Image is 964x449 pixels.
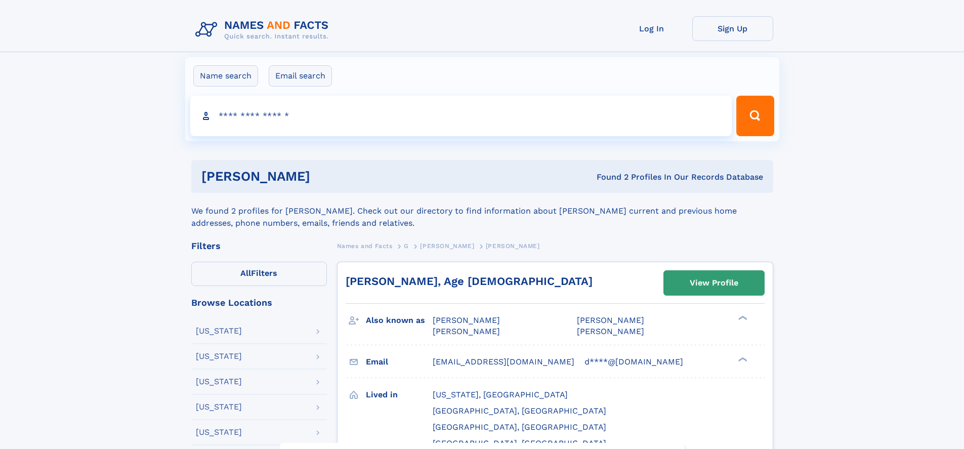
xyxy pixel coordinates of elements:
[191,241,327,251] div: Filters
[692,16,773,41] a: Sign Up
[366,312,433,329] h3: Also known as
[420,239,474,252] a: [PERSON_NAME]
[736,356,748,362] div: ❯
[269,65,332,87] label: Email search
[690,271,738,295] div: View Profile
[196,352,242,360] div: [US_STATE]
[196,403,242,411] div: [US_STATE]
[433,326,500,336] span: [PERSON_NAME]
[191,193,773,229] div: We found 2 profiles for [PERSON_NAME]. Check out our directory to find information about [PERSON_...
[346,275,593,288] a: [PERSON_NAME], Age [DEMOGRAPHIC_DATA]
[433,422,606,432] span: [GEOGRAPHIC_DATA], [GEOGRAPHIC_DATA]
[577,315,644,325] span: [PERSON_NAME]
[433,390,568,399] span: [US_STATE], [GEOGRAPHIC_DATA]
[453,172,763,183] div: Found 2 Profiles In Our Records Database
[190,96,732,136] input: search input
[433,406,606,416] span: [GEOGRAPHIC_DATA], [GEOGRAPHIC_DATA]
[404,242,409,250] span: G
[366,386,433,403] h3: Lived in
[191,16,337,44] img: Logo Names and Facts
[433,438,606,448] span: [GEOGRAPHIC_DATA], [GEOGRAPHIC_DATA]
[240,268,251,278] span: All
[420,242,474,250] span: [PERSON_NAME]
[191,298,327,307] div: Browse Locations
[433,315,500,325] span: [PERSON_NAME]
[191,262,327,286] label: Filters
[486,242,540,250] span: [PERSON_NAME]
[196,327,242,335] div: [US_STATE]
[201,170,453,183] h1: [PERSON_NAME]
[404,239,409,252] a: G
[577,326,644,336] span: [PERSON_NAME]
[193,65,258,87] label: Name search
[196,428,242,436] div: [US_STATE]
[337,239,393,252] a: Names and Facts
[736,315,748,321] div: ❯
[196,378,242,386] div: [US_STATE]
[611,16,692,41] a: Log In
[433,357,574,366] span: [EMAIL_ADDRESS][DOMAIN_NAME]
[736,96,774,136] button: Search Button
[366,353,433,371] h3: Email
[664,271,764,295] a: View Profile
